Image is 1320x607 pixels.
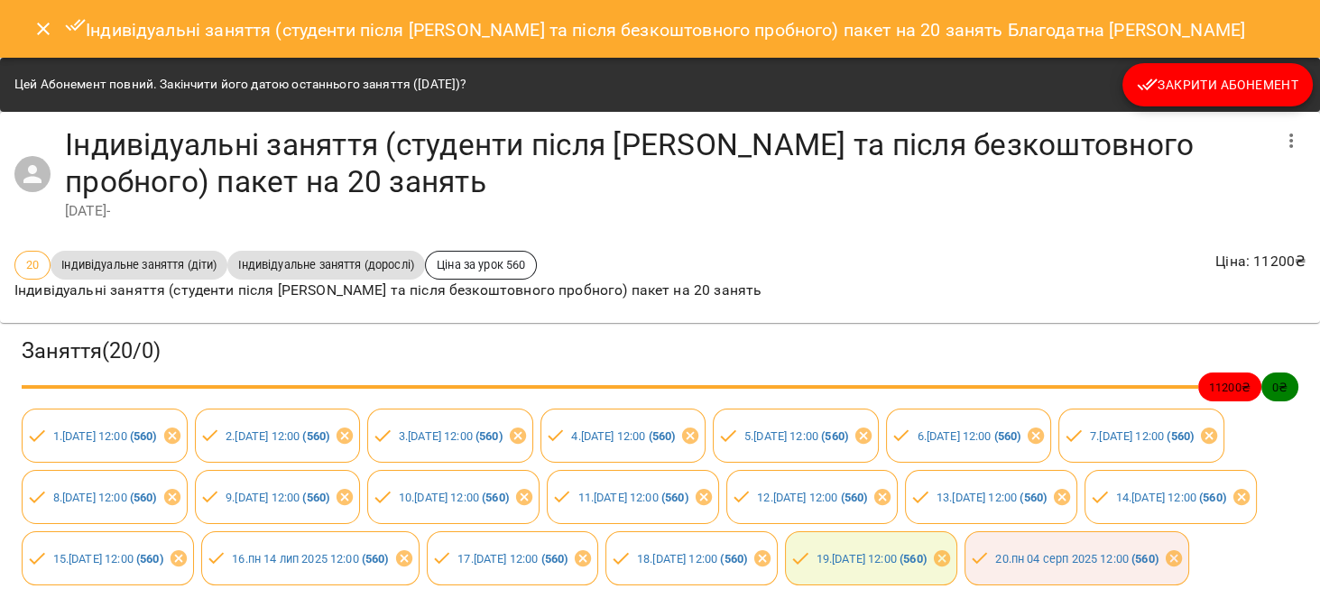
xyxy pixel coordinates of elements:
div: 18.[DATE] 12:00 (560) [605,531,778,585]
h6: Індивідуальні заняття (студенти після [PERSON_NAME] та після безкоштовного пробного) пакет на 20 ... [65,14,1245,44]
a: 1.[DATE] 12:00 (560) [53,429,157,443]
a: 20.пн 04 серп 2025 12:00 (560) [995,552,1158,566]
div: 9.[DATE] 12:00 (560) [195,470,361,524]
button: Закрити Абонемент [1122,63,1313,106]
a: 15.[DATE] 12:00 (560) [53,552,163,566]
b: ( 560 ) [475,429,503,443]
a: 18.[DATE] 12:00 (560) [637,552,747,566]
div: 15.[DATE] 12:00 (560) [22,531,194,585]
div: 12.[DATE] 12:00 (560) [726,470,899,524]
div: 14.[DATE] 12:00 (560) [1085,470,1257,524]
p: Індивідуальні заняття (студенти після [PERSON_NAME] та після безкоштовного пробного) пакет на 20 ... [14,280,762,301]
h3: Заняття ( 20 / 0 ) [22,337,1298,365]
div: 11.[DATE] 12:00 (560) [547,470,719,524]
a: 17.[DATE] 12:00 (560) [457,552,568,566]
div: [DATE] - [65,200,1269,222]
b: ( 560 ) [900,552,927,566]
b: ( 560 ) [649,429,676,443]
b: ( 560 ) [720,552,747,566]
b: ( 560 ) [362,552,389,566]
a: 5.[DATE] 12:00 (560) [744,429,848,443]
span: Закрити Абонемент [1137,74,1298,96]
b: ( 560 ) [482,491,509,504]
div: 8.[DATE] 12:00 (560) [22,470,188,524]
b: ( 560 ) [302,429,329,443]
b: ( 560 ) [130,429,157,443]
span: 11200 ₴ [1198,379,1261,396]
a: 2.[DATE] 12:00 (560) [226,429,329,443]
div: Цей Абонемент повний. Закінчити його датою останнього заняття ([DATE])? [14,69,466,101]
p: Ціна : 11200 ₴ [1215,251,1306,272]
a: 16.пн 14 лип 2025 12:00 (560) [232,552,388,566]
b: ( 560 ) [1199,491,1226,504]
a: 19.[DATE] 12:00 (560) [817,552,927,566]
a: 7.[DATE] 12:00 (560) [1090,429,1194,443]
div: 6.[DATE] 12:00 (560) [886,409,1052,463]
a: 9.[DATE] 12:00 (560) [226,491,329,504]
span: Індивідуальне заняття (дорослі) [227,256,425,273]
a: 4.[DATE] 12:00 (560) [571,429,675,443]
div: 19.[DATE] 12:00 (560) [785,531,957,585]
b: ( 560 ) [130,491,157,504]
div: 17.[DATE] 12:00 (560) [427,531,599,585]
a: 6.[DATE] 12:00 (560) [917,429,1020,443]
b: ( 560 ) [302,491,329,504]
a: 12.[DATE] 12:00 (560) [757,491,867,504]
div: 5.[DATE] 12:00 (560) [713,409,879,463]
div: 13.[DATE] 12:00 (560) [905,470,1077,524]
b: ( 560 ) [821,429,848,443]
span: Ціна за урок 560 [426,256,536,273]
b: ( 560 ) [1131,552,1158,566]
div: 3.[DATE] 12:00 (560) [367,409,533,463]
div: 4.[DATE] 12:00 (560) [540,409,706,463]
a: 14.[DATE] 12:00 (560) [1116,491,1226,504]
div: 2.[DATE] 12:00 (560) [195,409,361,463]
b: ( 560 ) [136,552,163,566]
div: 10.[DATE] 12:00 (560) [367,470,540,524]
span: 20 [15,256,50,273]
button: Close [22,7,65,51]
a: 10.[DATE] 12:00 (560) [399,491,509,504]
span: Індивідуальне заняття (діти) [51,256,227,273]
a: 13.[DATE] 12:00 (560) [937,491,1047,504]
div: 7.[DATE] 12:00 (560) [1058,409,1224,463]
b: ( 560 ) [1167,429,1194,443]
div: 20.пн 04 серп 2025 12:00 (560) [965,531,1189,585]
div: 1.[DATE] 12:00 (560) [22,409,188,463]
span: 0 ₴ [1261,379,1298,396]
a: 3.[DATE] 12:00 (560) [399,429,503,443]
b: ( 560 ) [994,429,1021,443]
b: ( 560 ) [661,491,688,504]
h4: Індивідуальні заняття (студенти після [PERSON_NAME] та після безкоштовного пробного) пакет на 20 ... [65,126,1269,200]
b: ( 560 ) [1020,491,1047,504]
a: 8.[DATE] 12:00 (560) [53,491,157,504]
a: 11.[DATE] 12:00 (560) [577,491,688,504]
b: ( 560 ) [841,491,868,504]
div: 16.пн 14 лип 2025 12:00 (560) [201,531,420,585]
b: ( 560 ) [541,552,568,566]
